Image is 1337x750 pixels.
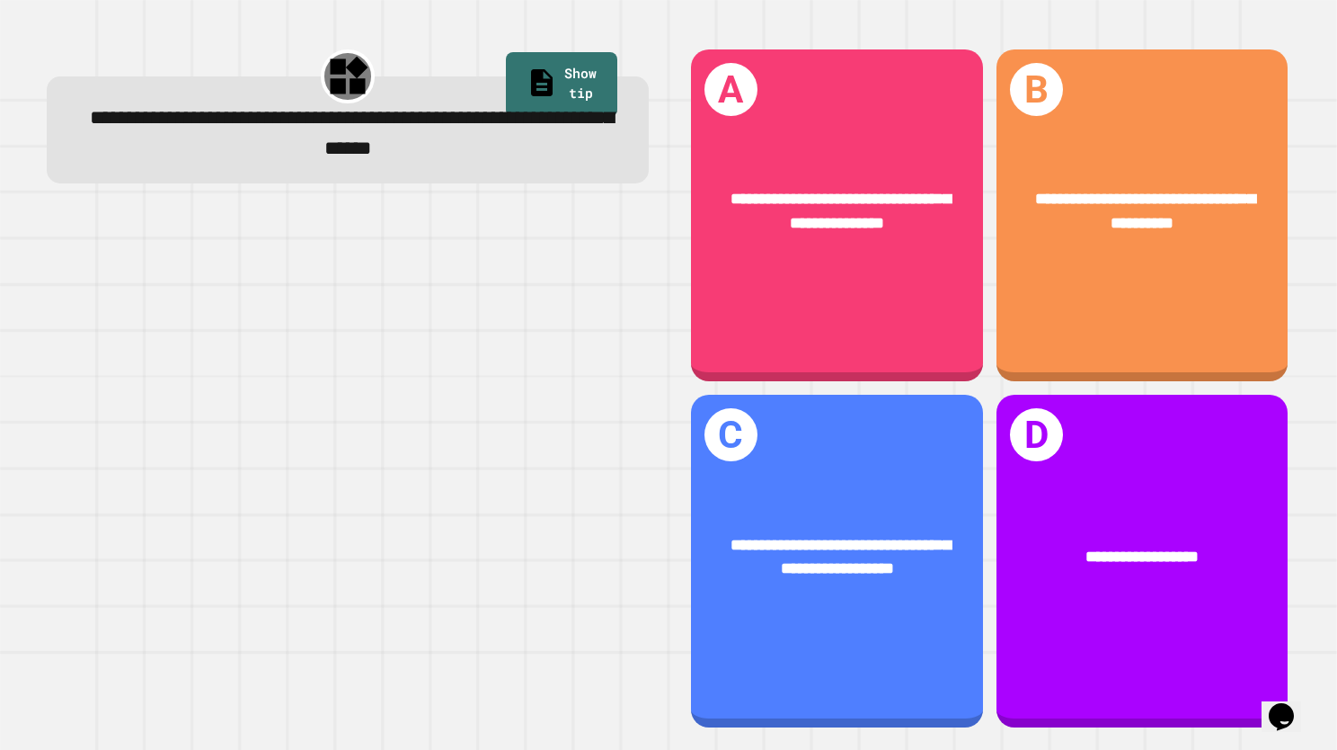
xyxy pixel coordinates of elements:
[704,408,757,461] h1: C
[1010,63,1063,116] h1: B
[1262,678,1319,732] iframe: chat widget
[1010,408,1063,461] h1: D
[506,52,617,117] a: Show tip
[704,63,757,116] h1: A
